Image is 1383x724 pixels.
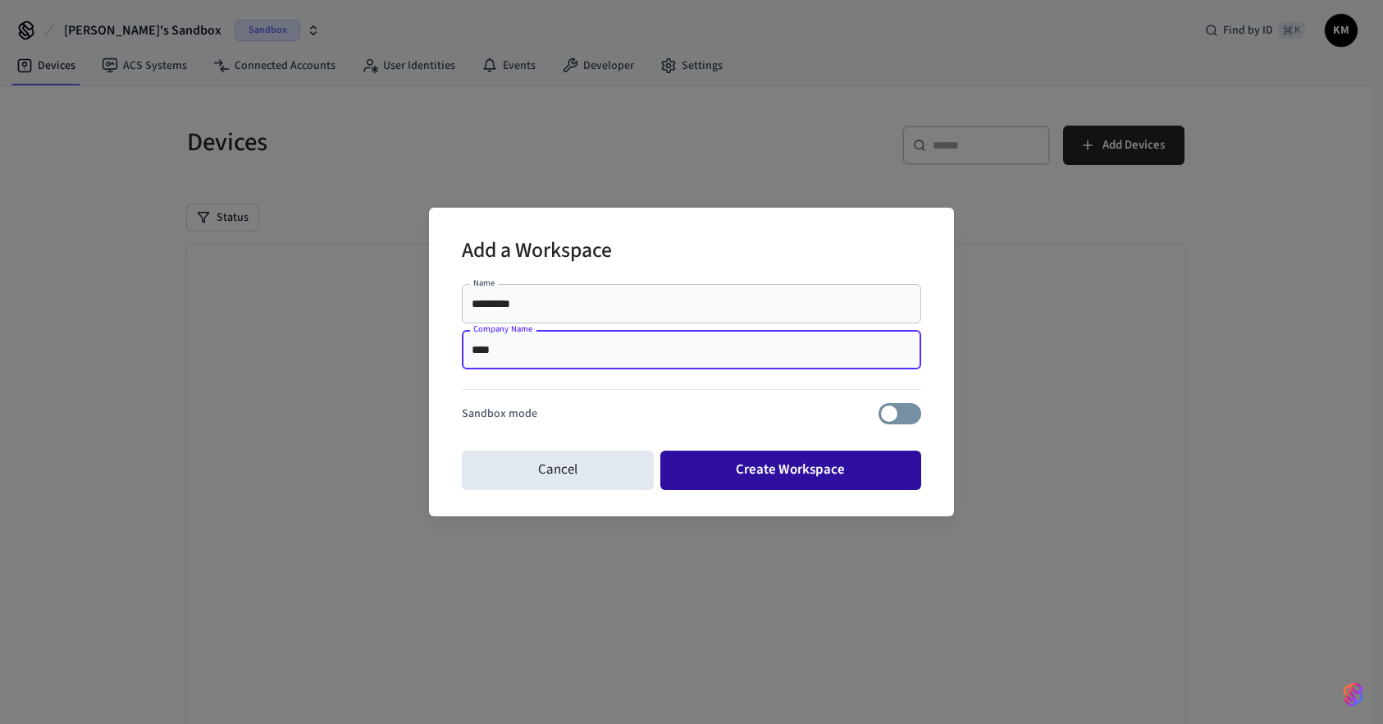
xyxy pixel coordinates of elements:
p: Sandbox mode [462,406,537,423]
button: Create Workspace [660,451,922,490]
button: Cancel [462,451,654,490]
h2: Add a Workspace [462,227,612,277]
label: Name [473,277,495,289]
label: Company Name [473,323,532,335]
img: SeamLogoGradient.69752ec5.svg [1344,681,1363,708]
